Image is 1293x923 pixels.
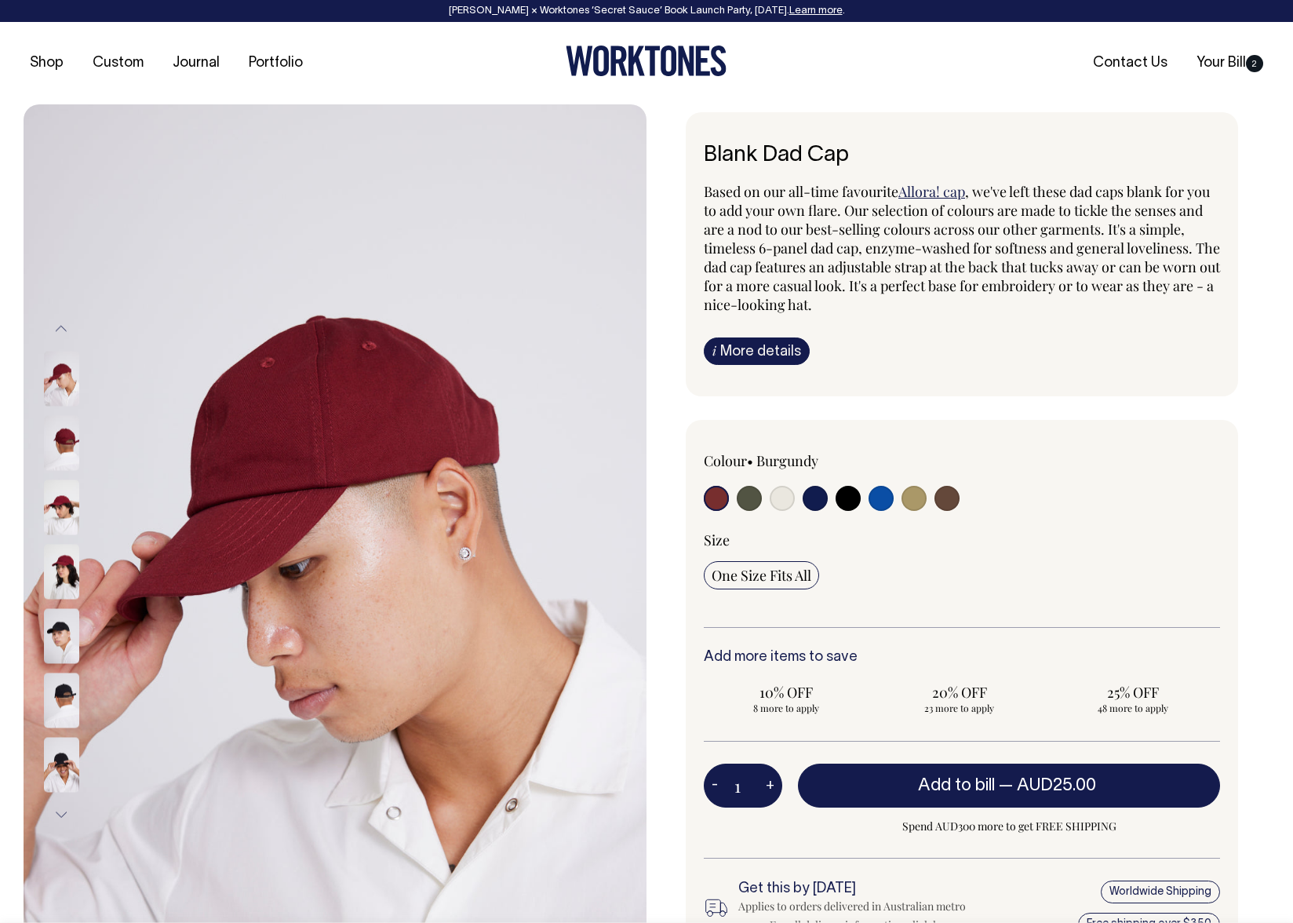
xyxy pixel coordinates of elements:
div: [PERSON_NAME] × Worktones ‘Secret Sauce’ Book Launch Party, [DATE]. . [16,5,1277,16]
span: 20% OFF [885,683,1033,702]
span: 23 more to apply [885,702,1033,714]
button: Next [49,797,73,833]
button: Previous [49,312,73,347]
img: burgundy [44,545,79,600]
button: + [758,770,782,801]
input: 25% OFF 48 more to apply [1051,678,1215,719]
span: , we've left these dad caps blank for you to add your own flare. Our selection of colours are mad... [704,182,1220,314]
h6: Blank Dad Cap [704,144,1220,168]
button: Add to bill —AUD25.00 [798,764,1220,808]
input: One Size Fits All [704,561,819,589]
span: Add to bill [918,778,995,793]
span: 10% OFF [712,683,860,702]
span: 8 more to apply [712,702,860,714]
span: 48 more to apply [1059,702,1207,714]
a: Contact Us [1087,50,1174,76]
a: Allora! cap [898,182,965,201]
a: Journal [166,50,226,76]
img: burgundy [44,480,79,535]
span: 2 [1246,55,1263,72]
a: Shop [24,50,70,76]
div: Size [704,531,1220,549]
a: Learn more [789,6,843,16]
input: 10% OFF 8 more to apply [704,678,868,719]
a: Custom [86,50,150,76]
span: i [712,342,716,359]
img: black [44,738,79,793]
span: Spend AUD300 more to get FREE SHIPPING [798,817,1220,836]
img: burgundy [44,416,79,471]
a: iMore details [704,337,810,365]
h6: Get this by [DATE] [738,881,985,897]
input: 20% OFF 23 more to apply [877,678,1041,719]
span: — [999,778,1100,793]
button: - [704,770,726,801]
span: • [747,451,753,470]
h6: Add more items to save [704,650,1220,666]
span: One Size Fits All [712,566,811,585]
a: Portfolio [242,50,309,76]
div: Colour [704,451,910,470]
span: 25% OFF [1059,683,1207,702]
label: Burgundy [756,451,818,470]
img: burgundy [44,352,79,407]
img: black [44,609,79,664]
a: Your Bill2 [1190,50,1269,76]
span: Based on our all-time favourite [704,182,898,201]
img: black [44,673,79,728]
span: AUD25.00 [1017,778,1096,793]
